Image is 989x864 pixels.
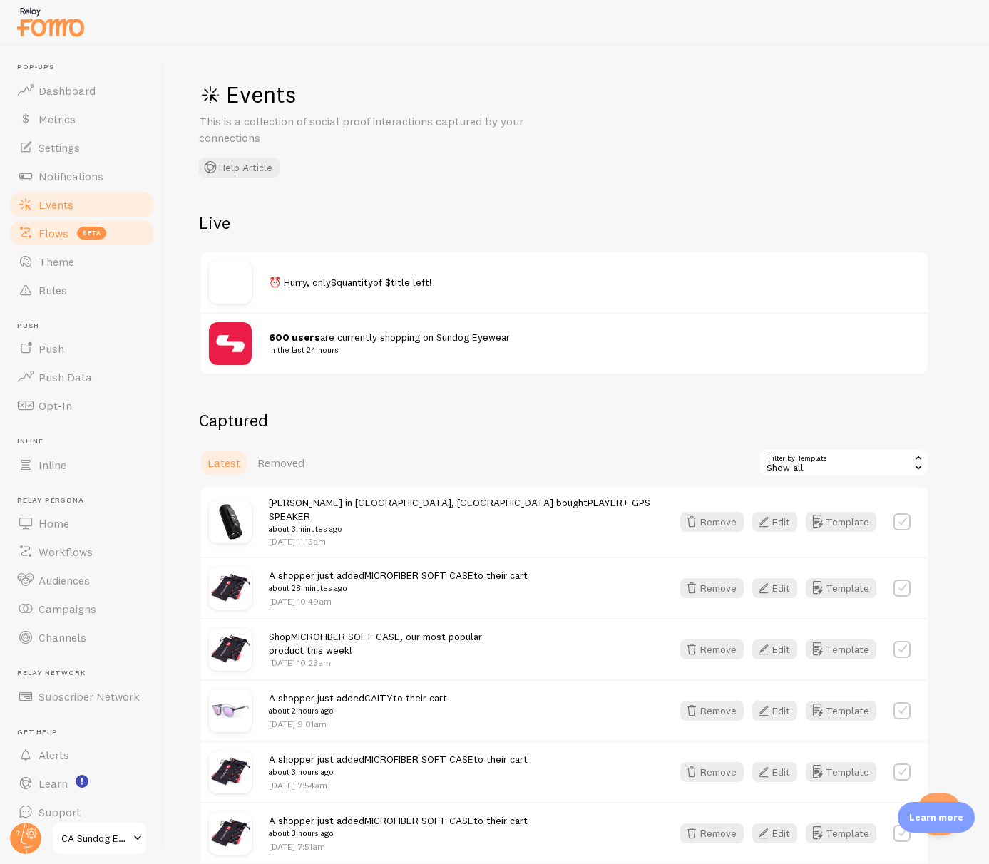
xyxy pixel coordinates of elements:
[909,811,963,824] p: Learn more
[269,523,655,535] small: about 3 minutes ago
[17,669,155,678] span: Relay Network
[9,769,155,798] a: Learn
[752,762,806,782] a: Edit
[207,456,240,470] span: Latest
[752,639,797,659] button: Edit
[291,630,400,643] a: MICROFIBER SOFT CASE
[9,133,155,162] a: Settings
[680,823,744,843] button: Remove
[17,496,155,505] span: Relay Persona
[209,628,252,671] img: 66214-softcase-2022_small.jpg
[9,623,155,652] a: Channels
[209,689,252,732] img: 453021-caity-main.jpg
[752,512,806,532] a: Edit
[39,573,90,587] span: Audiences
[39,398,72,413] span: Opt-In
[806,578,876,598] button: Template
[199,212,929,234] h2: Live
[680,578,744,598] button: Remove
[9,595,155,623] a: Campaigns
[39,689,140,704] span: Subscriber Network
[680,762,744,782] button: Remove
[364,691,393,704] a: CAITY
[15,4,86,40] img: fomo-relay-logo-orange.svg
[269,779,528,791] p: [DATE] 7:54am
[9,334,155,363] a: Push
[269,496,655,536] span: [PERSON_NAME] in [GEOGRAPHIC_DATA], [GEOGRAPHIC_DATA] bought
[39,197,73,212] span: Events
[9,798,155,826] a: Support
[9,190,155,219] a: Events
[364,569,473,582] a: MICROFIBER SOFT CASE
[898,802,975,833] div: Learn more
[9,391,155,420] a: Opt-In
[39,226,68,240] span: Flows
[199,448,249,477] a: Latest
[39,805,81,819] span: Support
[364,753,473,766] a: MICROFIBER SOFT CASE
[680,512,744,532] button: Remove
[680,701,744,721] button: Remove
[806,639,876,659] button: Template
[199,113,541,146] p: This is a collection of social proof interactions captured by your connections
[752,823,797,843] button: Edit
[269,827,528,840] small: about 3 hours ago
[758,448,929,477] div: Show all
[9,247,155,276] a: Theme
[209,567,252,610] img: 66214-softcase-2022.jpg
[39,169,103,183] span: Notifications
[39,140,80,155] span: Settings
[9,682,155,711] a: Subscriber Network
[51,821,148,855] a: CA Sundog Eyewear
[209,751,252,793] img: 66214-softcase-2022.jpg
[806,512,876,532] button: Template
[39,458,66,472] span: Inline
[9,276,155,304] a: Rules
[9,105,155,133] a: Metrics
[752,701,806,721] a: Edit
[76,775,88,788] svg: <p>Watch New Feature Tutorials!</p>
[209,812,252,855] img: 66214-softcase-2022.jpg
[39,283,67,297] span: Rules
[269,582,528,595] small: about 28 minutes ago
[269,840,528,853] p: [DATE] 7:51am
[269,569,528,595] span: A shopper just added to their cart
[249,448,313,477] a: Removed
[752,578,797,598] button: Edit
[17,437,155,446] span: Inline
[39,602,96,616] span: Campaigns
[9,363,155,391] a: Push Data
[9,741,155,769] a: Alerts
[209,322,252,365] img: vle2quZaTaSEGX8oLFMy
[199,158,280,178] button: Help Article
[269,753,528,779] span: A shopper just added to their cart
[269,691,447,718] span: A shopper just added to their cart
[269,704,447,717] small: about 2 hours ago
[752,639,806,659] a: Edit
[806,823,876,843] button: Template
[269,535,655,547] p: [DATE] 11:15am
[17,63,155,72] span: Pop-ups
[17,322,155,331] span: Push
[39,370,92,384] span: Push Data
[752,512,797,532] button: Edit
[39,112,76,126] span: Metrics
[39,776,68,791] span: Learn
[9,219,155,247] a: Flows beta
[752,762,797,782] button: Edit
[918,793,960,835] iframe: Help Scout Beacon - Open
[806,701,876,721] button: Template
[752,823,806,843] a: Edit
[331,276,373,289] span: $quantity
[39,516,69,530] span: Home
[806,762,876,782] a: Template
[39,254,74,269] span: Theme
[39,630,86,644] span: Channels
[199,409,929,431] h2: Captured
[39,83,96,98] span: Dashboard
[269,814,528,840] span: A shopper just added to their cart
[269,595,528,607] p: [DATE] 10:49am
